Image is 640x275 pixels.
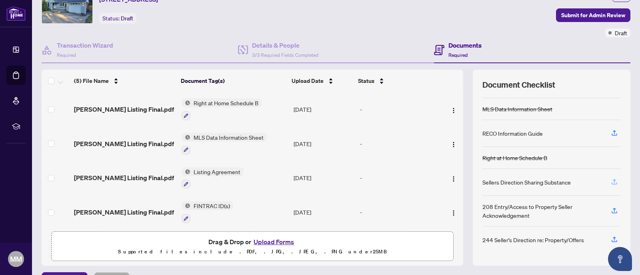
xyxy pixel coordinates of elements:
div: Sellers Direction Sharing Substance [482,178,571,187]
button: Logo [447,206,460,219]
div: - [360,173,437,182]
h4: Transaction Wizard [57,40,113,50]
div: MLS Data Information Sheet [482,104,552,113]
div: - [360,208,437,217]
span: Required [57,52,76,58]
img: Status Icon [182,167,190,176]
img: Logo [450,107,457,114]
div: RECO Information Guide [482,129,543,138]
img: logo [6,6,26,21]
div: Status: [99,13,136,24]
button: Logo [447,137,460,150]
th: (5) File Name [71,70,178,92]
span: Required [448,52,468,58]
td: [DATE] [290,161,357,195]
span: Draft [615,28,627,37]
span: Submit for Admin Review [561,9,625,22]
div: 244 Seller’s Direction re: Property/Offers [482,235,584,244]
span: [PERSON_NAME] Listing Final.pdf [74,104,174,114]
span: Listing Agreement [190,167,244,176]
td: [DATE] [290,126,357,161]
button: Status IconRight at Home Schedule B [182,98,262,120]
span: FINTRAC ID(s) [190,201,233,210]
th: Document Tag(s) [178,70,288,92]
h4: Documents [448,40,482,50]
button: Status IconFINTRAC ID(s) [182,201,233,223]
button: Status IconListing Agreement [182,167,244,189]
div: 208 Entry/Access to Property Seller Acknowledgement [482,202,602,220]
img: Logo [450,176,457,182]
span: Status [358,76,374,85]
img: Status Icon [182,98,190,107]
td: [DATE] [290,92,357,126]
span: MM [10,253,22,265]
button: Upload Forms [251,237,296,247]
button: Submit for Admin Review [556,8,630,22]
span: Draft [121,15,133,22]
img: Logo [450,210,457,216]
span: Right at Home Schedule B [190,98,262,107]
div: Right at Home Schedule B [482,153,547,162]
div: - [360,105,437,114]
span: Upload Date [292,76,324,85]
span: Document Checklist [482,79,555,90]
th: Status [355,70,438,92]
td: [DATE] [290,195,357,229]
th: Upload Date [288,70,354,92]
span: MLS Data Information Sheet [190,133,267,142]
button: Logo [447,171,460,184]
span: [PERSON_NAME] Listing Final.pdf [74,139,174,149]
span: 3/3 Required Fields Completed [252,52,318,58]
img: Logo [450,141,457,148]
span: [PERSON_NAME] Listing Final.pdf [74,207,174,217]
span: (5) File Name [74,76,109,85]
img: Status Icon [182,133,190,142]
img: Status Icon [182,201,190,210]
span: Drag & Drop or [208,237,296,247]
button: Open asap [608,247,632,271]
h4: Details & People [252,40,318,50]
button: Status IconMLS Data Information Sheet [182,133,267,155]
span: Drag & Drop orUpload FormsSupported files include .PDF, .JPG, .JPEG, .PNG under25MB [52,232,453,261]
p: Supported files include .PDF, .JPG, .JPEG, .PNG under 25 MB [56,247,448,257]
button: Logo [447,103,460,116]
div: - [360,139,437,148]
span: [PERSON_NAME] Listing Final.pdf [74,173,174,183]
